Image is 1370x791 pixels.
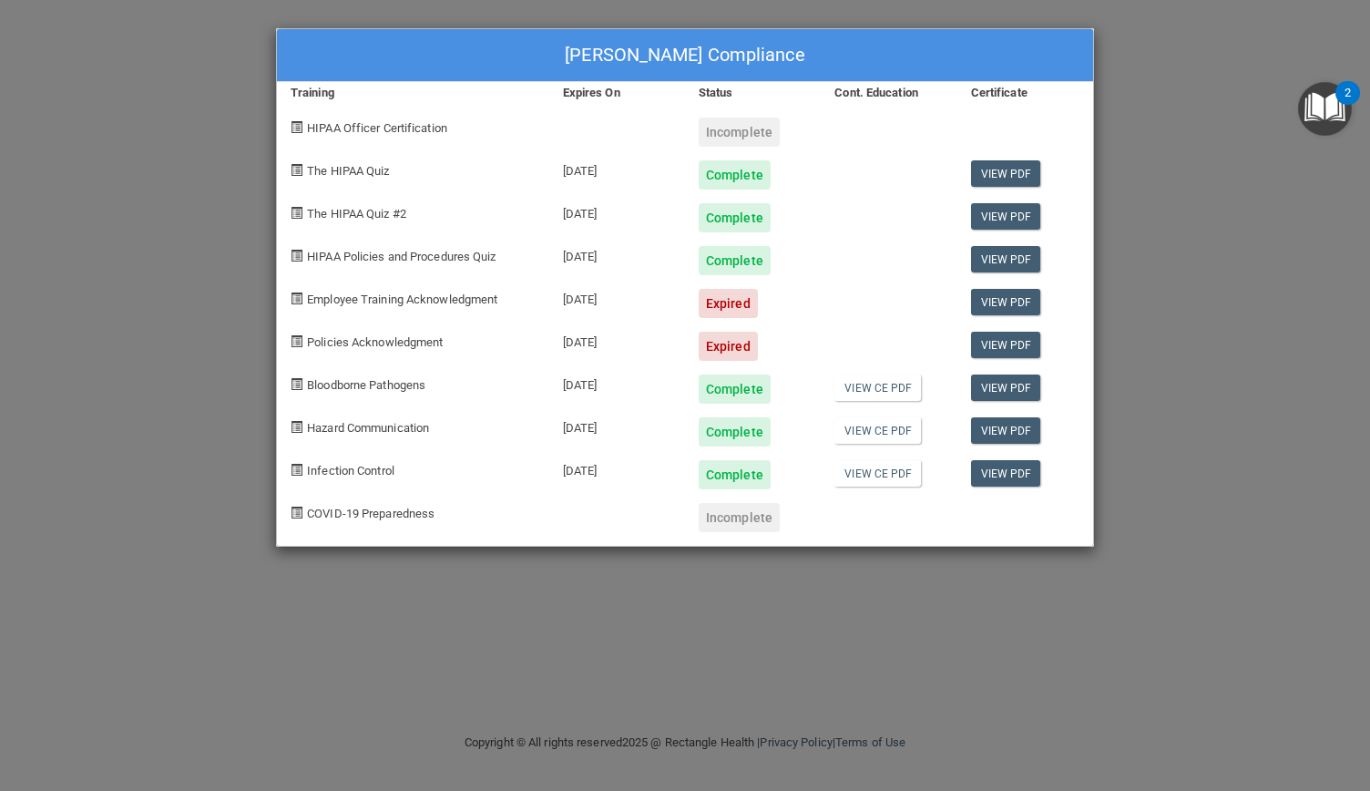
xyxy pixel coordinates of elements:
[307,250,496,263] span: HIPAA Policies and Procedures Quiz
[834,375,921,401] a: View CE PDF
[699,375,771,404] div: Complete
[699,503,780,532] div: Incomplete
[834,460,921,487] a: View CE PDF
[699,160,771,190] div: Complete
[307,507,435,520] span: COVID-19 Preparedness
[549,82,685,104] div: Expires On
[699,460,771,489] div: Complete
[971,375,1041,401] a: View PDF
[307,121,447,135] span: HIPAA Officer Certification
[699,203,771,232] div: Complete
[277,82,549,104] div: Training
[1344,93,1351,117] div: 2
[549,404,685,447] div: [DATE]
[549,318,685,361] div: [DATE]
[685,82,821,104] div: Status
[699,118,780,147] div: Incomplete
[971,289,1041,315] a: View PDF
[821,82,956,104] div: Cont. Education
[307,378,425,392] span: Bloodborne Pathogens
[549,190,685,232] div: [DATE]
[834,417,921,444] a: View CE PDF
[307,293,497,306] span: Employee Training Acknowledgment
[549,361,685,404] div: [DATE]
[971,203,1041,230] a: View PDF
[307,464,394,478] span: Infection Control
[699,246,771,275] div: Complete
[1298,82,1352,136] button: Open Resource Center, 2 new notifications
[549,447,685,489] div: [DATE]
[699,289,758,318] div: Expired
[277,29,1093,82] div: [PERSON_NAME] Compliance
[699,332,758,361] div: Expired
[971,246,1041,272] a: View PDF
[549,147,685,190] div: [DATE]
[549,232,685,275] div: [DATE]
[307,164,389,178] span: The HIPAA Quiz
[307,335,443,349] span: Policies Acknowledgment
[971,417,1041,444] a: View PDF
[307,207,406,221] span: The HIPAA Quiz #2
[549,275,685,318] div: [DATE]
[699,417,771,447] div: Complete
[971,160,1041,187] a: View PDF
[971,460,1041,487] a: View PDF
[307,421,429,435] span: Hazard Communication
[957,82,1093,104] div: Certificate
[971,332,1041,358] a: View PDF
